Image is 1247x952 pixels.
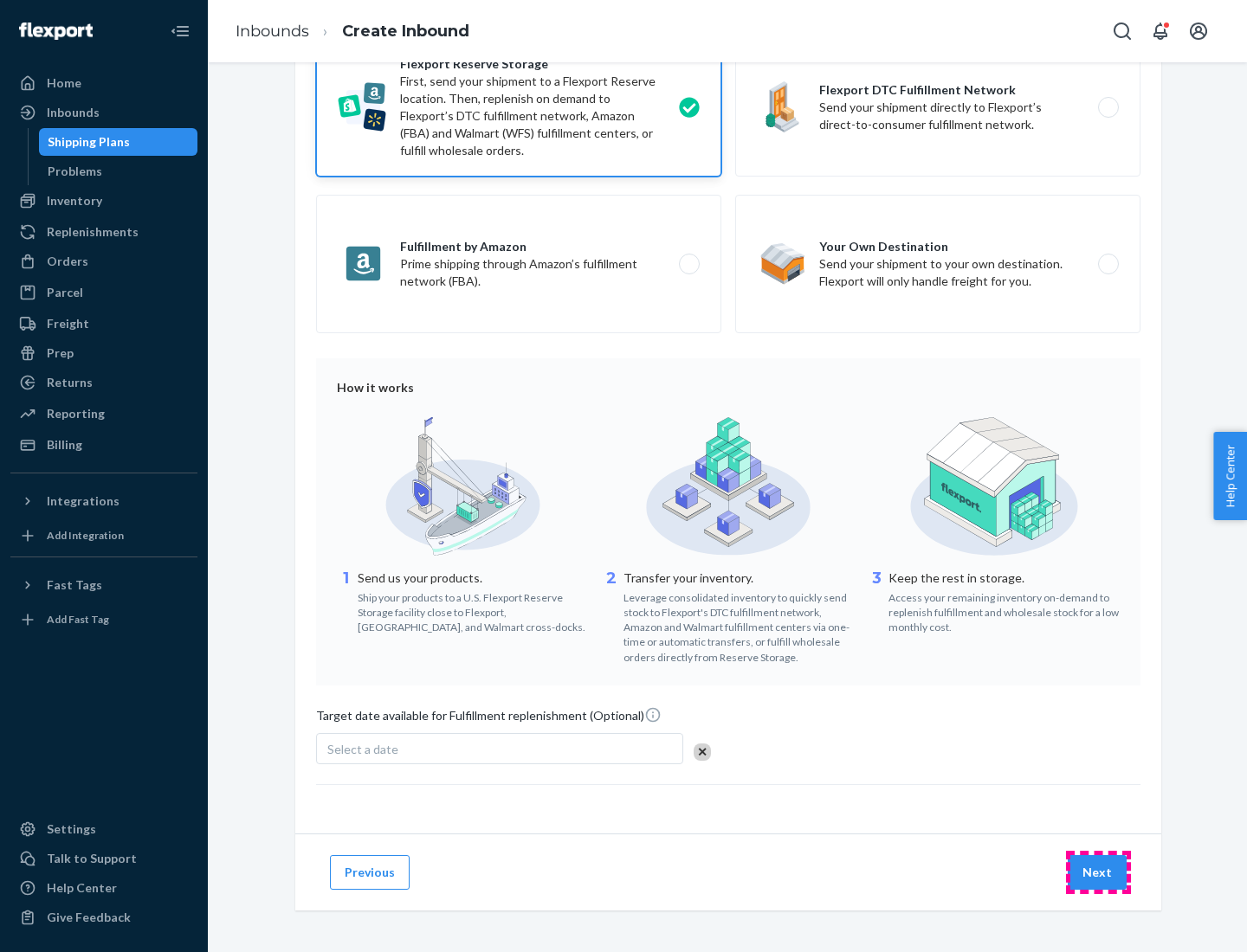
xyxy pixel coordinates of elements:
a: Inbounds [10,99,197,126]
button: Give Feedback [10,904,197,931]
div: Shipping Plans [48,133,130,151]
a: Freight [10,310,197,338]
div: How it works [337,379,1120,396]
a: Add Fast Tag [10,606,197,634]
button: Next [1068,855,1127,890]
div: Integrations [47,492,120,510]
a: Returns [10,369,197,396]
button: Open Search Box [1105,14,1140,48]
span: Target date available for Fulfillment replenishment (Optional) [316,706,662,731]
button: Help Center [1213,432,1247,520]
div: Settings [47,820,96,838]
span: Select a date [327,742,398,756]
a: Problems [39,158,198,185]
div: Add Integration [47,528,124,543]
div: Replenishments [47,223,139,241]
a: Add Integration [10,522,197,550]
p: Keep the rest in storage. [888,569,1120,587]
a: Home [10,69,197,97]
div: Add Fast Tag [47,612,109,627]
div: 2 [603,568,620,665]
button: Open notifications [1143,14,1178,48]
a: Replenishments [10,218,197,246]
div: Problems [48,163,102,180]
a: Inventory [10,187,197,215]
div: 3 [868,568,885,634]
div: Orders [47,253,88,270]
button: Open account menu [1181,14,1216,48]
div: Parcel [47,284,83,301]
div: Ship your products to a U.S. Flexport Reserve Storage facility close to Flexport, [GEOGRAPHIC_DAT... [358,587,589,634]
button: Close Navigation [163,14,197,48]
a: Talk to Support [10,845,197,872]
a: Parcel [10,279,197,306]
a: Billing [10,431,197,459]
p: Transfer your inventory. [623,569,855,587]
a: Prep [10,339,197,367]
div: Leverage consolidated inventory to quickly send stock to Flexport's DTC fulfillment network, Amaz... [623,587,855,665]
div: Fast Tags [47,576,102,594]
div: Give Feedback [47,909,131,926]
ol: breadcrumbs [222,6,483,57]
a: Orders [10,248,197,275]
p: Send us your products. [358,569,589,587]
img: Flexport logo [19,23,93,40]
div: Reporting [47,405,105,422]
div: Prep [47,344,74,362]
div: Billing [47,436,82,453]
a: Inbounds [236,22,309,41]
div: Home [47,74,81,92]
div: Inventory [47,192,102,209]
div: 1 [337,568,354,634]
div: Access your remaining inventory on-demand to replenish fulfillment and wholesale stock for a low ... [888,587,1120,634]
a: Settings [10,815,197,843]
button: Integrations [10,487,197,515]
button: Fast Tags [10,571,197,599]
div: Returns [47,374,93,391]
div: Talk to Support [47,850,137,867]
a: Reporting [10,400,197,428]
div: Inbounds [47,104,100,121]
a: Create Inbound [342,22,469,41]
a: Shipping Plans [39,128,198,156]
a: Help Center [10,874,197,902]
button: Previous [330,855,410,890]
div: Help Center [47,879,117,897]
div: Freight [47,315,89,332]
